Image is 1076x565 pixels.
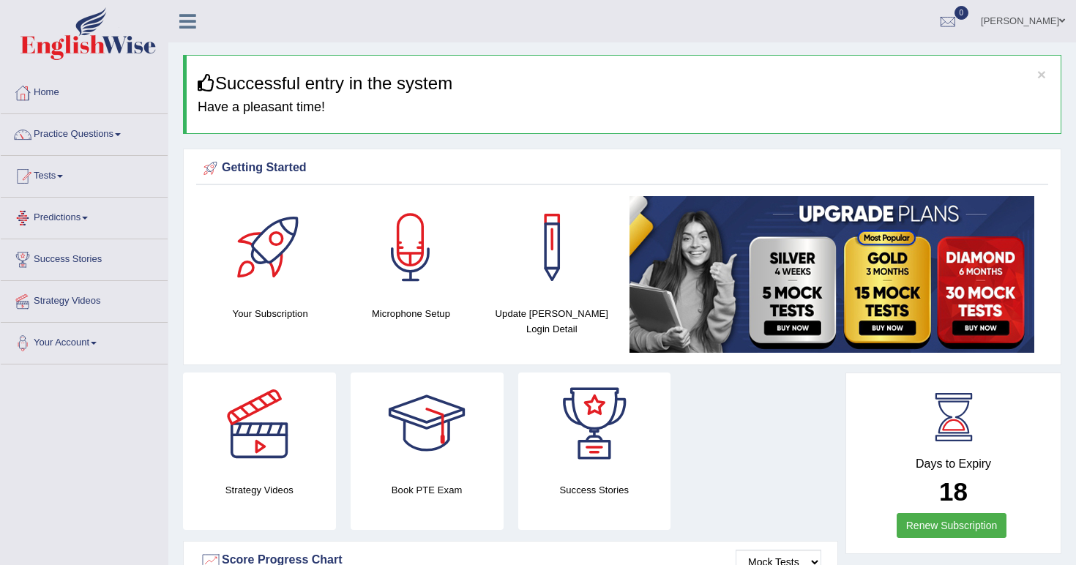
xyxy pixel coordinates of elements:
[862,457,1045,471] h4: Days to Expiry
[200,157,1045,179] div: Getting Started
[489,306,615,337] h4: Update [PERSON_NAME] Login Detail
[183,482,336,498] h4: Strategy Videos
[1,198,168,234] a: Predictions
[198,74,1050,93] h3: Successful entry in the system
[897,513,1007,538] a: Renew Subscription
[1,323,168,359] a: Your Account
[518,482,671,498] h4: Success Stories
[629,196,1034,353] img: small5.jpg
[348,306,474,321] h4: Microphone Setup
[1,239,168,276] a: Success Stories
[1037,67,1046,82] button: ×
[1,156,168,192] a: Tests
[1,281,168,318] a: Strategy Videos
[954,6,969,20] span: 0
[207,306,333,321] h4: Your Subscription
[939,477,968,506] b: 18
[1,72,168,109] a: Home
[198,100,1050,115] h4: Have a pleasant time!
[1,114,168,151] a: Practice Questions
[351,482,504,498] h4: Book PTE Exam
